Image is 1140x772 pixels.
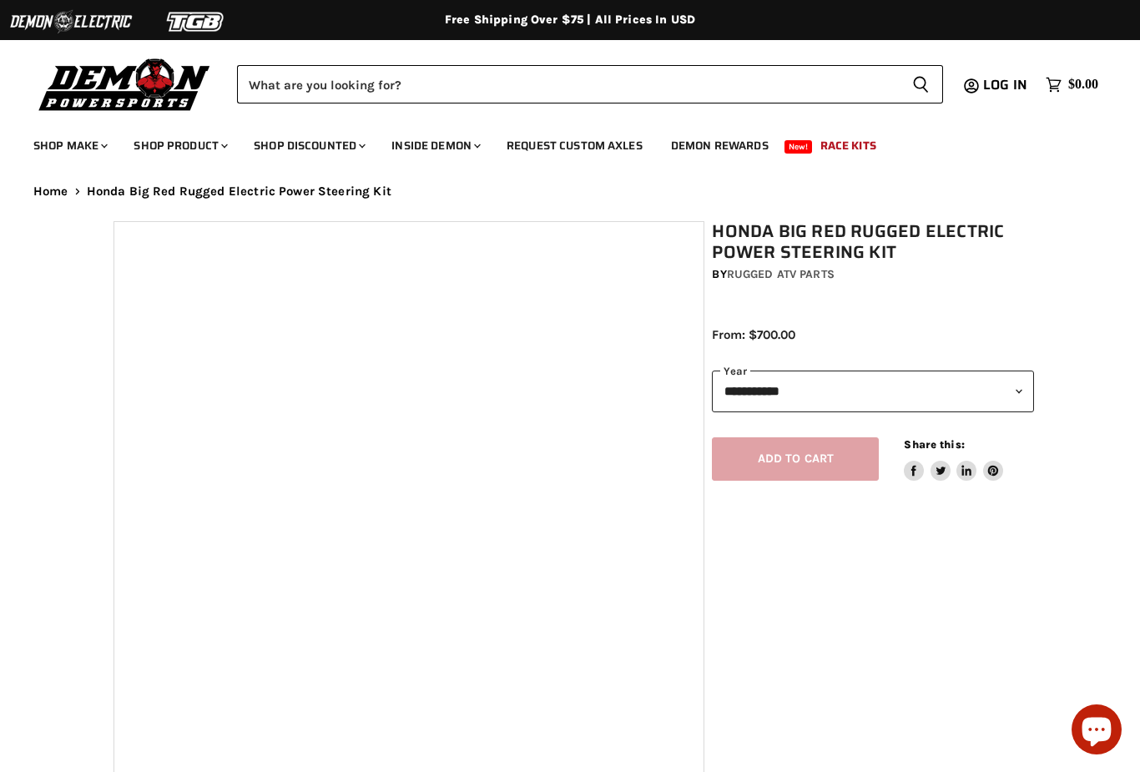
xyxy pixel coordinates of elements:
[983,74,1027,95] span: Log in
[976,78,1037,93] a: Log in
[899,65,943,103] button: Search
[904,438,964,451] span: Share this:
[712,371,1034,411] select: year
[241,129,376,163] a: Shop Discounted
[33,54,216,114] img: Demon Powersports
[134,6,259,38] img: TGB Logo 2
[712,265,1034,284] div: by
[33,184,68,199] a: Home
[712,221,1034,263] h1: Honda Big Red Rugged Electric Power Steering Kit
[237,65,943,103] form: Product
[712,327,795,342] span: From: $700.00
[21,122,1094,163] ul: Main menu
[21,129,118,163] a: Shop Make
[784,140,813,154] span: New!
[1037,73,1107,97] a: $0.00
[237,65,899,103] input: Search
[379,129,491,163] a: Inside Demon
[727,267,835,281] a: Rugged ATV Parts
[1067,704,1127,759] inbox-online-store-chat: Shopify online store chat
[808,129,889,163] a: Race Kits
[121,129,238,163] a: Shop Product
[494,129,655,163] a: Request Custom Axles
[1068,77,1098,93] span: $0.00
[904,437,1003,482] aside: Share this:
[658,129,781,163] a: Demon Rewards
[87,184,391,199] span: Honda Big Red Rugged Electric Power Steering Kit
[8,6,134,38] img: Demon Electric Logo 2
